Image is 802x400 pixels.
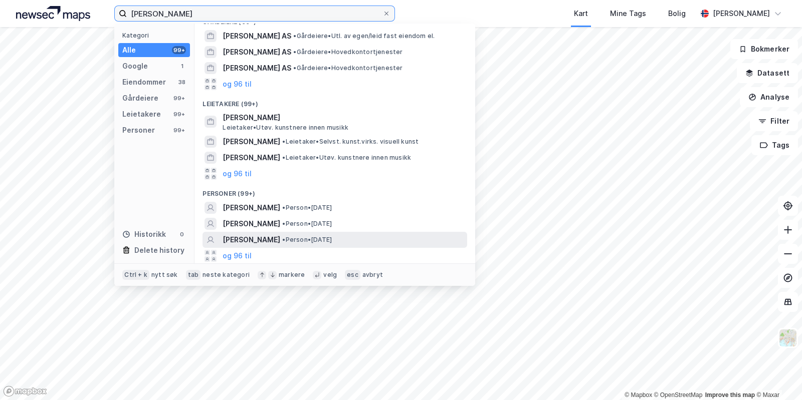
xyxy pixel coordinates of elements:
[223,136,280,148] span: [PERSON_NAME]
[172,46,186,54] div: 99+
[282,138,285,145] span: •
[282,138,419,146] span: Leietaker • Selvst. kunst.virks. visuell kunst
[750,111,798,131] button: Filter
[223,234,280,246] span: [PERSON_NAME]
[186,270,201,280] div: tab
[705,391,755,398] a: Improve this map
[282,204,285,211] span: •
[625,391,652,398] a: Mapbox
[293,48,403,56] span: Gårdeiere • Hovedkontortjenester
[122,228,166,240] div: Historikk
[778,328,797,347] img: Z
[223,124,348,132] span: Leietaker • Utøv. kunstnere innen musikk
[362,271,383,279] div: avbryt
[279,271,305,279] div: markere
[178,230,186,238] div: 0
[223,30,291,42] span: [PERSON_NAME] AS
[282,220,332,228] span: Person • [DATE]
[752,352,802,400] iframe: Chat Widget
[751,135,798,155] button: Tags
[574,8,588,20] div: Kart
[752,352,802,400] div: Kontrollprogram for chat
[122,76,166,88] div: Eiendommer
[223,62,291,74] span: [PERSON_NAME] AS
[178,78,186,86] div: 38
[122,270,149,280] div: Ctrl + k
[194,182,475,200] div: Personer (99+)
[172,94,186,102] div: 99+
[282,236,332,244] span: Person • [DATE]
[223,78,252,90] button: og 96 til
[740,87,798,107] button: Analyse
[282,154,411,162] span: Leietaker • Utøv. kunstnere innen musikk
[713,8,770,20] div: [PERSON_NAME]
[122,92,158,104] div: Gårdeiere
[151,271,178,279] div: nytt søk
[293,64,296,72] span: •
[3,385,47,397] a: Mapbox homepage
[223,218,280,230] span: [PERSON_NAME]
[194,92,475,110] div: Leietakere (99+)
[223,112,463,124] span: [PERSON_NAME]
[122,124,155,136] div: Personer
[122,32,190,39] div: Kategori
[122,108,161,120] div: Leietakere
[730,39,798,59] button: Bokmerker
[293,32,296,40] span: •
[122,60,148,72] div: Google
[293,48,296,56] span: •
[610,8,646,20] div: Mine Tags
[203,271,250,279] div: neste kategori
[654,391,703,398] a: OpenStreetMap
[323,271,337,279] div: velg
[282,204,332,212] span: Person • [DATE]
[668,8,686,20] div: Bolig
[16,6,90,21] img: logo.a4113a55bc3d86da70a041830d287a7e.svg
[134,244,184,256] div: Delete history
[345,270,360,280] div: esc
[172,110,186,118] div: 99+
[282,220,285,227] span: •
[223,46,291,58] span: [PERSON_NAME] AS
[282,236,285,243] span: •
[223,168,252,180] button: og 96 til
[223,250,252,262] button: og 96 til
[737,63,798,83] button: Datasett
[127,6,382,21] input: Søk på adresse, matrikkel, gårdeiere, leietakere eller personer
[223,202,280,214] span: [PERSON_NAME]
[223,152,280,164] span: [PERSON_NAME]
[293,64,403,72] span: Gårdeiere • Hovedkontortjenester
[293,32,435,40] span: Gårdeiere • Utl. av egen/leid fast eiendom el.
[178,62,186,70] div: 1
[172,126,186,134] div: 99+
[122,44,136,56] div: Alle
[282,154,285,161] span: •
